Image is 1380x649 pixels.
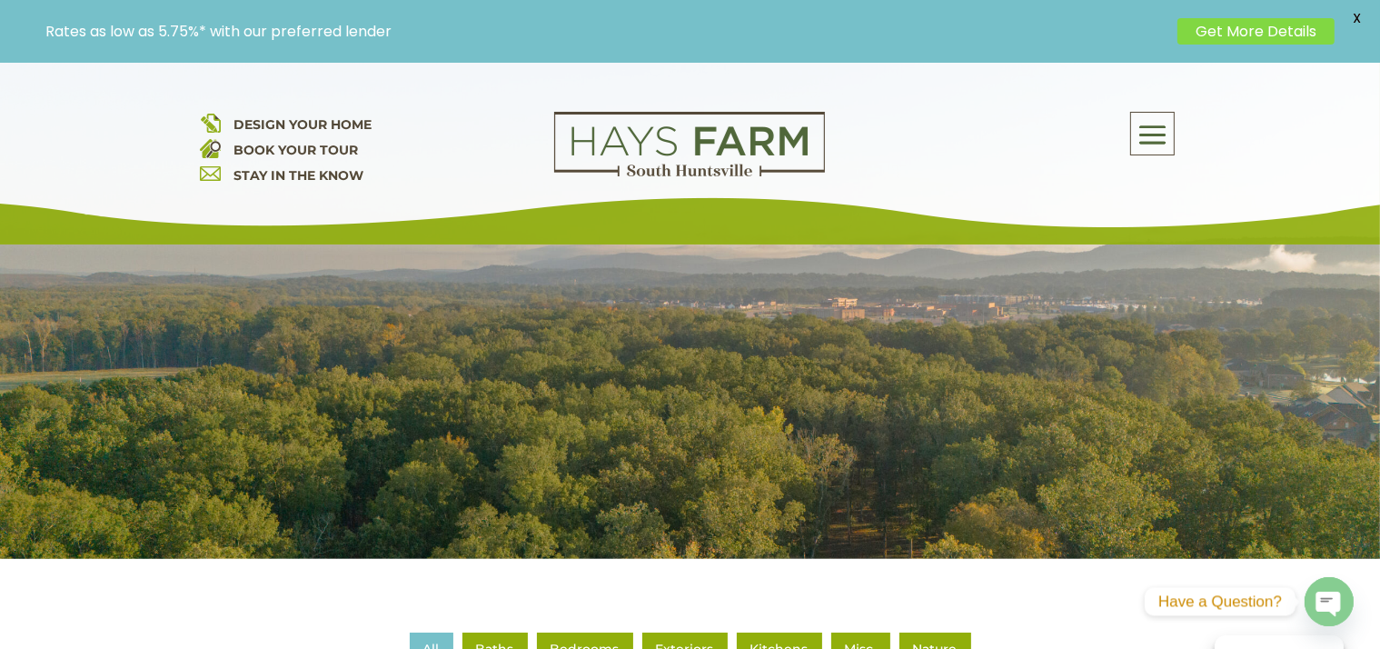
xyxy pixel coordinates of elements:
[234,167,364,184] a: STAY IN THE KNOW
[554,112,825,177] img: Logo
[45,23,1168,40] p: Rates as low as 5.75%* with our preferred lender
[1177,18,1335,45] a: Get More Details
[1344,5,1371,32] span: X
[200,112,221,133] img: design your home
[200,137,221,158] img: book your home tour
[234,142,359,158] a: BOOK YOUR TOUR
[234,116,372,133] a: DESIGN YOUR HOME
[554,165,825,181] a: hays farm homes huntsville development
